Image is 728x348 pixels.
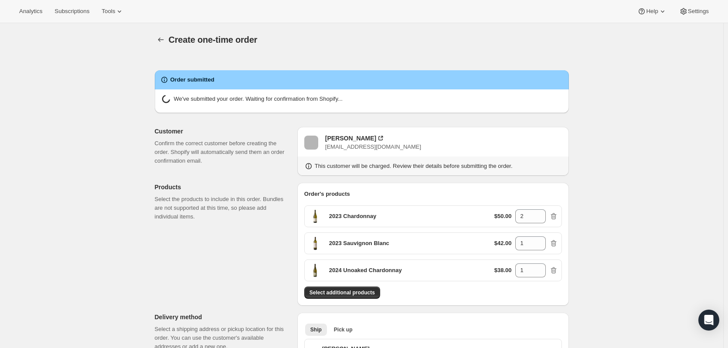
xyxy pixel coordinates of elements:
span: Select additional products [310,289,375,296]
div: [PERSON_NAME] [325,134,376,143]
p: $50.00 [494,212,512,221]
span: Create one-time order [169,35,258,44]
span: Settings [688,8,709,15]
span: Order's products [304,191,350,197]
p: $42.00 [494,239,512,248]
span: Help [646,8,658,15]
span: Shirley Klemish [304,136,318,150]
p: Products [155,183,290,191]
button: Subscriptions [49,5,95,17]
span: Default Title [308,209,322,223]
span: Subscriptions [54,8,89,15]
p: Delivery method [155,313,290,321]
button: Analytics [14,5,48,17]
span: Tools [102,8,115,15]
p: 2023 Sauvignon Blanc [329,239,389,248]
span: Default Title [308,263,322,277]
p: We've submitted your order. Waiting for confirmation from Shopify... [174,95,343,106]
p: $38.00 [494,266,512,275]
span: Analytics [19,8,42,15]
button: Select additional products [304,287,380,299]
h2: Order submitted [170,75,214,84]
span: Default Title [308,236,322,250]
div: Open Intercom Messenger [698,310,719,331]
p: Select the products to include in this order. Bundles are not supported at this time, so please a... [155,195,290,221]
p: 2024 Unoaked Chardonnay [329,266,402,275]
span: Pick up [334,326,353,333]
button: Tools [96,5,129,17]
p: This customer will be charged. Review their details before submitting the order. [315,162,513,171]
p: Customer [155,127,290,136]
button: Help [632,5,672,17]
button: Settings [674,5,714,17]
span: [EMAIL_ADDRESS][DOMAIN_NAME] [325,143,421,150]
p: Confirm the correct customer before creating the order. Shopify will automatically send them an o... [155,139,290,165]
p: 2023 Chardonnay [329,212,376,221]
span: Ship [310,326,322,333]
